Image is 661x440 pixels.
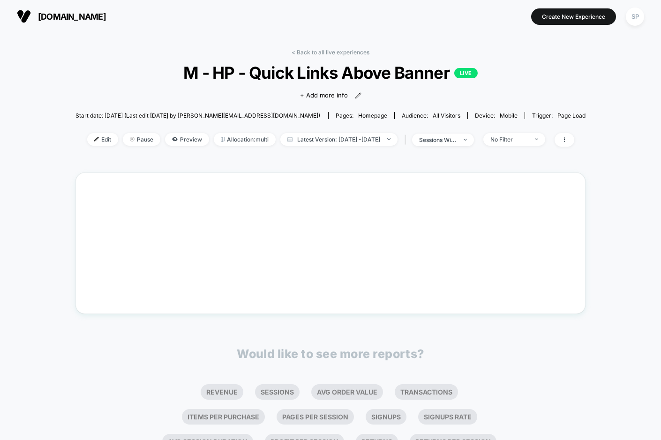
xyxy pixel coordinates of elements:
button: Create New Experience [531,8,616,25]
span: Latest Version: [DATE] - [DATE] [280,133,398,146]
p: Would like to see more reports? [237,347,424,361]
li: Signups [366,409,406,425]
span: [DOMAIN_NAME] [38,12,106,22]
img: end [535,138,538,140]
span: homepage [358,112,387,119]
li: Signups Rate [418,409,477,425]
img: Visually logo [17,9,31,23]
img: end [387,138,391,140]
li: Avg Order Value [311,384,383,400]
span: + Add more info [300,91,348,100]
img: end [464,139,467,141]
div: sessions with impression [419,136,457,143]
span: M - HP - Quick Links Above Banner [101,63,560,82]
div: Trigger: [532,112,586,119]
span: Allocation: multi [214,133,276,146]
p: LIVE [454,68,478,78]
img: end [130,137,135,142]
span: | [402,133,412,147]
span: Device: [467,112,525,119]
div: No Filter [490,136,528,143]
span: Preview [165,133,209,146]
button: [DOMAIN_NAME] [14,9,109,24]
div: Audience: [402,112,460,119]
li: Sessions [255,384,300,400]
li: Pages Per Session [277,409,354,425]
img: calendar [287,137,293,142]
button: SP [623,7,647,26]
li: Items Per Purchase [182,409,265,425]
li: Transactions [395,384,458,400]
img: edit [94,137,99,142]
span: mobile [500,112,518,119]
span: Page Load [557,112,586,119]
span: Start date: [DATE] (Last edit [DATE] by [PERSON_NAME][EMAIL_ADDRESS][DOMAIN_NAME]) [75,112,320,119]
img: rebalance [221,137,225,142]
span: Pause [123,133,160,146]
span: Edit [87,133,118,146]
div: SP [626,7,644,26]
li: Revenue [201,384,243,400]
a: < Back to all live experiences [292,49,369,56]
div: Pages: [336,112,387,119]
span: All Visitors [433,112,460,119]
